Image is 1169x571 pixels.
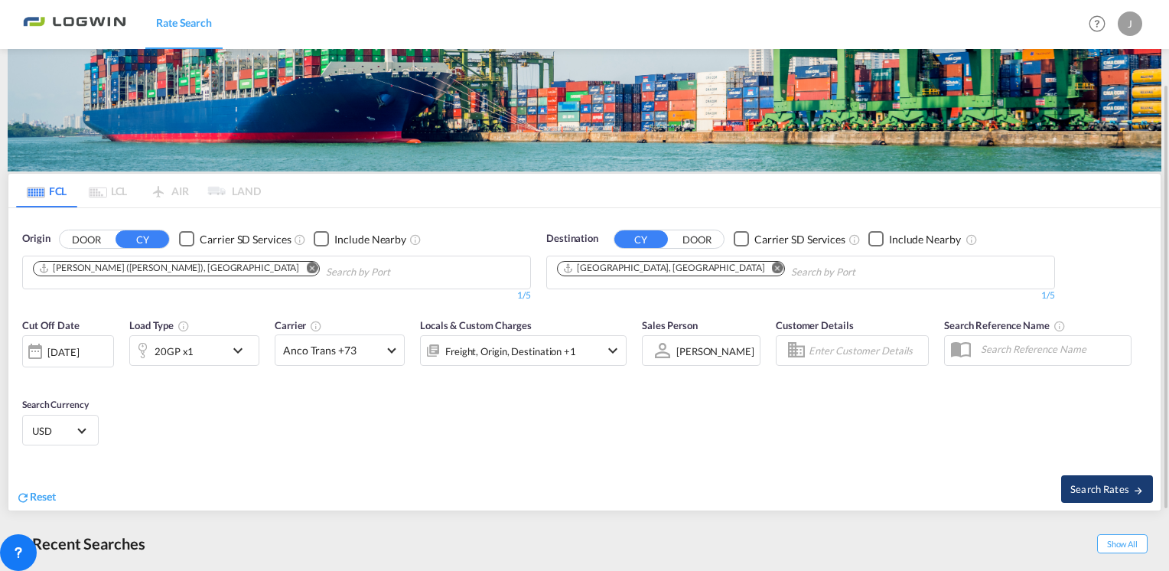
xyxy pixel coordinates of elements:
[1084,11,1110,37] span: Help
[22,335,114,367] div: [DATE]
[8,208,1161,511] div: OriginDOOR CY Checkbox No InkUnchecked: Search for CY (Container Yard) services for all selected ...
[754,232,845,247] div: Carrier SD Services
[129,319,190,331] span: Load Type
[23,7,126,41] img: bc73a0e0d8c111efacd525e4c8ad7d32.png
[22,399,89,410] span: Search Currency
[294,233,306,246] md-icon: Unchecked: Search for CY (Container Yard) services for all selected carriers.Checked : Search for...
[296,262,319,277] button: Remove
[676,345,754,357] div: [PERSON_NAME]
[16,489,56,506] div: icon-refreshReset
[31,256,477,285] md-chips-wrap: Chips container. Use arrow keys to select chips.
[60,230,113,248] button: DOOR
[675,340,756,362] md-select: Sales Person: Jayesh Tupe
[420,335,627,366] div: Freight Origin Destination Factory Stuffingicon-chevron-down
[334,232,406,247] div: Include Nearby
[546,289,1055,302] div: 1/5
[734,231,845,247] md-checkbox: Checkbox No Ink
[22,289,531,302] div: 1/5
[283,343,383,358] span: Anco Trans +73
[776,319,853,331] span: Customer Details
[1133,485,1144,496] md-icon: icon-arrow-right
[614,230,668,248] button: CY
[22,366,34,387] md-datepicker: Select
[670,230,724,248] button: DOOR
[420,319,532,331] span: Locals & Custom Charges
[32,424,75,438] span: USD
[562,262,764,275] div: Hamburg, DEHAM
[16,174,77,207] md-tab-item: FCL
[1053,320,1066,332] md-icon: Your search will be saved by the below given name
[848,233,861,246] md-icon: Unchecked: Search for CY (Container Yard) services for all selected carriers.Checked : Search for...
[791,260,936,285] input: Chips input.
[179,231,291,247] md-checkbox: Checkbox No Ink
[409,233,422,246] md-icon: Unchecked: Ignores neighbouring ports when fetching rates.Checked : Includes neighbouring ports w...
[889,232,961,247] div: Include Nearby
[546,231,598,246] span: Destination
[1097,534,1148,553] span: Show All
[965,233,978,246] md-icon: Unchecked: Ignores neighbouring ports when fetching rates.Checked : Includes neighbouring ports w...
[47,345,79,359] div: [DATE]
[445,341,576,362] div: Freight Origin Destination Factory Stuffing
[555,256,943,285] md-chips-wrap: Chips container. Use arrow keys to select chips.
[868,231,961,247] md-checkbox: Checkbox No Ink
[22,231,50,246] span: Origin
[116,230,169,248] button: CY
[8,527,151,561] div: Recent Searches
[973,338,1131,361] input: Search Reference Name
[31,419,90,441] md-select: Select Currency: $ USDUnited States Dollar
[22,319,80,331] span: Cut Off Date
[1070,483,1144,495] span: Search Rates
[177,320,190,332] md-icon: icon-information-outline
[16,174,261,207] md-pagination-wrapper: Use the left and right arrow keys to navigate between tabs
[944,319,1066,331] span: Search Reference Name
[642,319,698,331] span: Sales Person
[761,262,784,277] button: Remove
[310,320,322,332] md-icon: The selected Trucker/Carrierwill be displayed in the rate results If the rates are from another f...
[38,262,302,275] div: Press delete to remove this chip.
[155,341,194,362] div: 20GP x1
[1118,11,1142,36] div: J
[30,490,56,503] span: Reset
[229,341,255,360] md-icon: icon-chevron-down
[1061,475,1153,503] button: Search Ratesicon-arrow-right
[16,491,30,504] md-icon: icon-refresh
[809,339,923,362] input: Enter Customer Details
[314,231,406,247] md-checkbox: Checkbox No Ink
[129,335,259,366] div: 20GP x1icon-chevron-down
[200,232,291,247] div: Carrier SD Services
[1084,11,1118,38] div: Help
[326,260,471,285] input: Chips input.
[275,319,322,331] span: Carrier
[38,262,299,275] div: Jawaharlal Nehru (Nhava Sheva), INNSA
[562,262,767,275] div: Press delete to remove this chip.
[604,341,622,360] md-icon: icon-chevron-down
[156,16,212,29] span: Rate Search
